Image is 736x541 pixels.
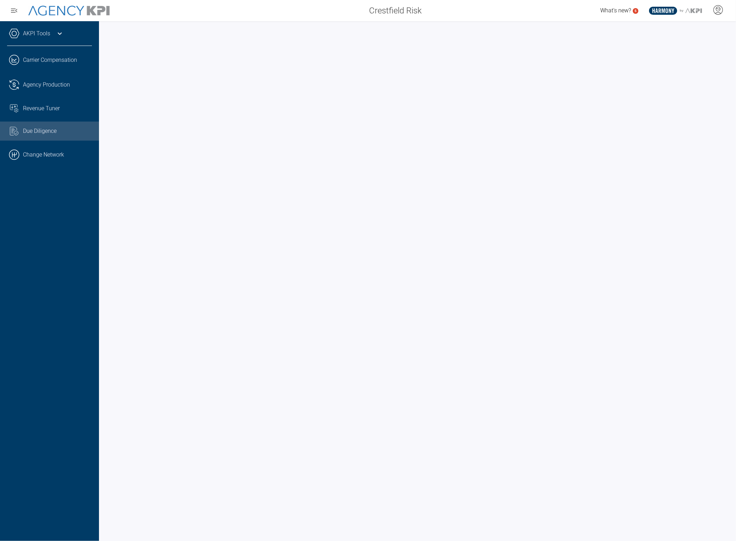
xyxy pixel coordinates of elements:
a: AKPI Tools [23,29,50,38]
text: 5 [635,9,637,13]
span: Crestfield Risk [369,4,422,17]
span: Agency Production [23,81,70,89]
span: What's new? [600,7,631,14]
a: 5 [633,8,638,14]
img: AgencyKPI [28,6,110,16]
span: Due Diligence [23,127,57,135]
span: Revenue Tuner [23,104,60,113]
